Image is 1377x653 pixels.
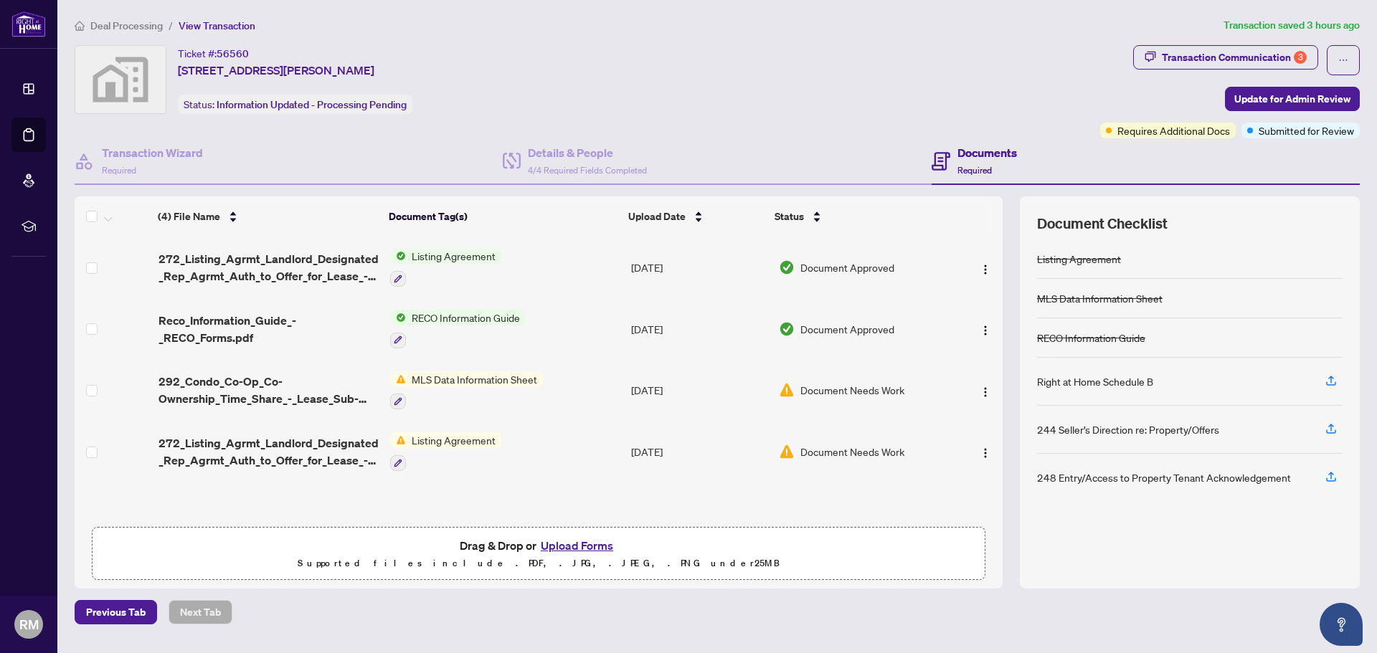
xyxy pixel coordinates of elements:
[974,440,997,463] button: Logo
[1224,17,1360,34] article: Transaction saved 3 hours ago
[406,371,543,387] span: MLS Data Information Sheet
[1259,123,1354,138] span: Submitted for Review
[957,144,1017,161] h4: Documents
[217,98,407,111] span: Information Updated - Processing Pending
[390,248,406,264] img: Status Icon
[169,600,232,624] button: Next Tab
[178,45,249,62] div: Ticket #:
[158,373,379,407] span: 292_Condo_Co-Op_Co-Ownership_Time_Share_-_Lease_Sub-Lease_MLS_Data_Information_Form_-_PropTx-[PER...
[390,432,406,448] img: Status Icon
[623,196,770,237] th: Upload Date
[980,447,991,459] img: Logo
[102,165,136,176] span: Required
[1162,46,1307,69] div: Transaction Communication
[460,536,617,555] span: Drag & Drop or
[775,209,804,224] span: Status
[102,144,203,161] h4: Transaction Wizard
[86,601,146,624] span: Previous Tab
[1294,51,1307,64] div: 3
[101,555,976,572] p: Supported files include .PDF, .JPG, .JPEG, .PNG under 25 MB
[217,47,249,60] span: 56560
[769,196,947,237] th: Status
[779,321,795,337] img: Document Status
[1037,421,1219,437] div: 244 Seller’s Direction re: Property/Offers
[974,318,997,340] button: Logo
[625,360,773,421] td: [DATE]
[536,536,617,555] button: Upload Forms
[1037,330,1145,345] div: RECO Information Guide
[1234,87,1350,110] span: Update for Admin Review
[390,371,406,387] img: Status Icon
[980,325,991,336] img: Logo
[779,382,795,398] img: Document Status
[779,259,795,275] img: Document Status
[178,62,374,79] span: [STREET_ADDRESS][PERSON_NAME]
[406,248,501,264] span: Listing Agreement
[19,614,39,634] span: RM
[383,196,623,237] th: Document Tag(s)
[390,248,501,287] button: Status IconListing Agreement
[93,528,985,581] span: Drag & Drop orUpload FormsSupported files include .PDF, .JPG, .JPEG, .PNG under25MB
[625,298,773,360] td: [DATE]
[158,312,379,346] span: Reco_Information_Guide_-_RECO_Forms.pdf
[178,95,412,114] div: Status:
[90,19,163,32] span: Deal Processing
[974,256,997,279] button: Logo
[158,209,220,224] span: (4) File Name
[1037,290,1163,306] div: MLS Data Information Sheet
[75,21,85,31] span: home
[1037,214,1168,234] span: Document Checklist
[390,432,501,471] button: Status IconListing Agreement
[75,600,157,624] button: Previous Tab
[406,432,501,448] span: Listing Agreement
[800,321,894,337] span: Document Approved
[980,386,991,398] img: Logo
[528,144,647,161] h4: Details & People
[152,196,383,237] th: (4) File Name
[779,444,795,459] img: Document Status
[528,165,647,176] span: 4/4 Required Fields Completed
[1320,603,1363,646] button: Open asap
[625,421,773,482] td: [DATE]
[390,310,406,325] img: Status Icon
[75,46,166,113] img: svg%3e
[390,310,526,348] button: Status IconRECO Information Guide
[957,165,992,176] span: Required
[800,444,904,459] span: Document Needs Work
[11,11,46,37] img: logo
[628,209,686,224] span: Upload Date
[1225,87,1360,111] button: Update for Admin Review
[158,434,379,469] span: 272_Listing_Agrmt_Landlord_Designated_Rep_Agrmt_Auth_to_Offer_for_Lease_-_PropTx-[PERSON_NAME].pdf
[1037,373,1153,389] div: Right at Home Schedule B
[1117,123,1230,138] span: Requires Additional Docs
[158,250,379,285] span: 272_Listing_Agrmt_Landlord_Designated_Rep_Agrmt_Auth_to_Offer_for_Lease_-_PropTx-[PERSON_NAME]-UP...
[406,310,526,325] span: RECO Information Guide
[800,259,894,275] span: Document Approved
[390,371,543,410] button: Status IconMLS Data Information Sheet
[625,237,773,298] td: [DATE]
[974,378,997,401] button: Logo
[1338,55,1348,65] span: ellipsis
[980,264,991,275] img: Logo
[1037,470,1291,485] div: 248 Entry/Access to Property Tenant Acknowledgement
[169,17,173,34] li: /
[1133,45,1318,70] button: Transaction Communication3
[800,382,904,398] span: Document Needs Work
[1037,251,1121,267] div: Listing Agreement
[179,19,255,32] span: View Transaction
